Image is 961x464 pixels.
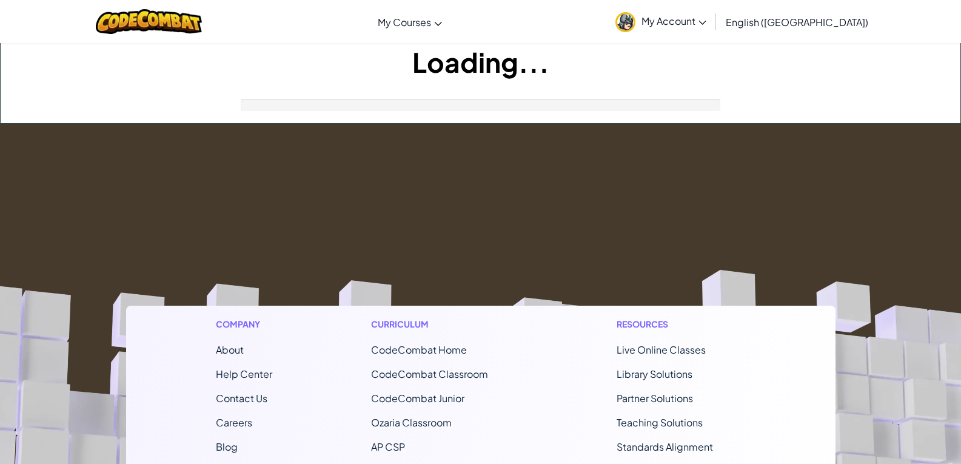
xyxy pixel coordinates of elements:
a: Ozaria Classroom [371,416,452,429]
a: My Account [609,2,712,41]
a: Help Center [216,368,272,380]
a: Blog [216,440,238,453]
img: CodeCombat logo [96,9,202,34]
a: CodeCombat Junior [371,392,464,405]
span: CodeCombat Home [371,343,467,356]
a: AP CSP [371,440,405,453]
span: Contact Us [216,392,267,405]
a: Standards Alignment [617,440,713,453]
a: CodeCombat Classroom [371,368,488,380]
a: My Courses [372,5,448,38]
a: Partner Solutions [617,392,693,405]
a: English ([GEOGRAPHIC_DATA]) [720,5,874,38]
img: avatar [615,12,635,32]
a: Teaching Solutions [617,416,703,429]
a: About [216,343,244,356]
a: Careers [216,416,252,429]
span: My Courses [378,16,431,29]
span: English ([GEOGRAPHIC_DATA]) [726,16,868,29]
a: Live Online Classes [617,343,706,356]
span: My Account [641,15,706,27]
a: Library Solutions [617,368,692,380]
h1: Loading... [1,43,960,81]
h1: Resources [617,318,746,331]
h1: Company [216,318,272,331]
h1: Curriculum [371,318,518,331]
